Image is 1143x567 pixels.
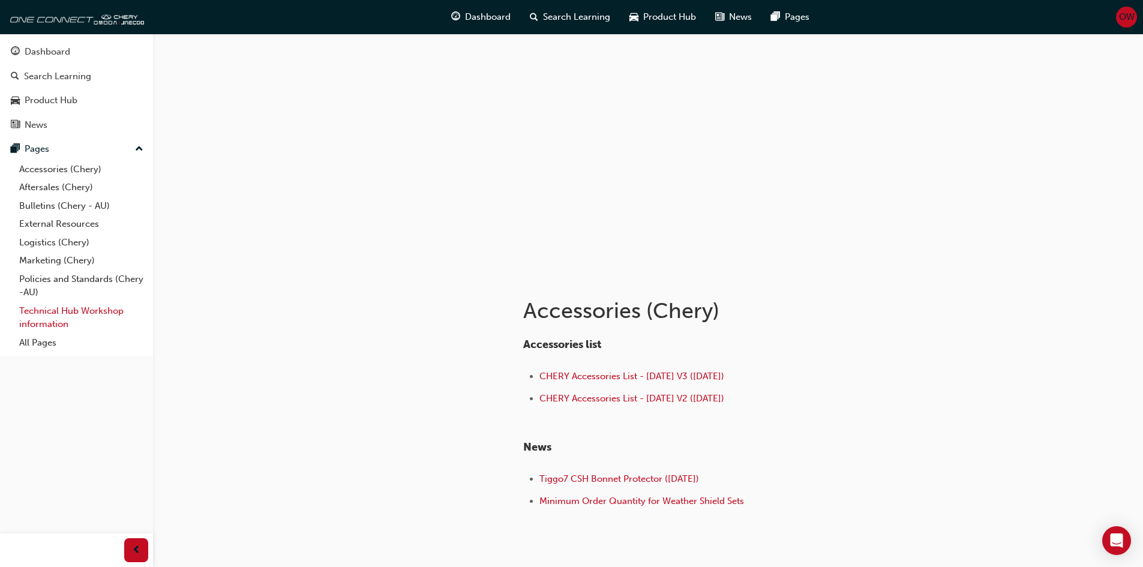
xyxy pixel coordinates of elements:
[715,10,724,25] span: news-icon
[5,65,148,88] a: Search Learning
[11,95,20,106] span: car-icon
[543,10,610,24] span: Search Learning
[11,120,20,131] span: news-icon
[523,298,917,324] h1: Accessories (Chery)
[25,94,77,107] div: Product Hub
[530,10,538,25] span: search-icon
[25,118,47,132] div: News
[14,160,148,179] a: Accessories (Chery)
[24,70,91,83] div: Search Learning
[14,251,148,270] a: Marketing (Chery)
[761,5,819,29] a: pages-iconPages
[5,89,148,112] a: Product Hub
[14,233,148,252] a: Logistics (Chery)
[5,38,148,138] button: DashboardSearch LearningProduct HubNews
[1119,10,1135,24] span: OW
[643,10,696,24] span: Product Hub
[539,393,724,404] a: CHERY Accessories List - [DATE] V2 ([DATE])
[523,440,551,454] span: News
[629,10,638,25] span: car-icon
[539,496,744,506] a: Minimum Order Quantity for Weather Shield Sets
[14,334,148,352] a: All Pages
[5,114,148,136] a: News
[14,178,148,197] a: Aftersales (Chery)
[539,371,724,382] a: CHERY Accessories List - [DATE] V3 ([DATE])
[706,5,761,29] a: news-iconNews
[132,543,141,558] span: prev-icon
[6,5,144,29] img: oneconnect
[729,10,752,24] span: News
[11,144,20,155] span: pages-icon
[14,302,148,334] a: Technical Hub Workshop information
[1102,526,1131,555] div: Open Intercom Messenger
[1116,7,1137,28] button: OW
[25,45,70,59] div: Dashboard
[14,215,148,233] a: External Resources
[620,5,706,29] a: car-iconProduct Hub
[11,71,19,82] span: search-icon
[785,10,809,24] span: Pages
[135,142,143,157] span: up-icon
[5,138,148,160] button: Pages
[11,47,20,58] span: guage-icon
[14,270,148,302] a: Policies and Standards (Chery -AU)
[465,10,511,24] span: Dashboard
[5,41,148,63] a: Dashboard
[25,142,49,156] div: Pages
[14,197,148,215] a: Bulletins (Chery - AU)
[523,338,601,351] span: Accessories list
[539,473,699,484] a: Tiggo7 CSH Bonnet Protector ([DATE])
[520,5,620,29] a: search-iconSearch Learning
[451,10,460,25] span: guage-icon
[771,10,780,25] span: pages-icon
[442,5,520,29] a: guage-iconDashboard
